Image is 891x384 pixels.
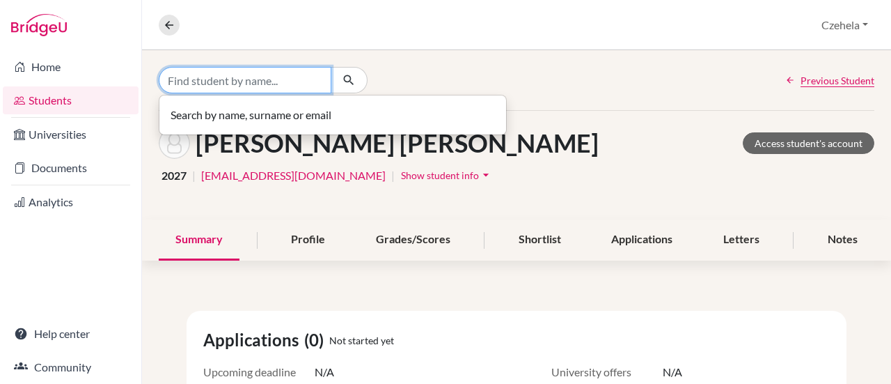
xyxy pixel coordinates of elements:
i: arrow_drop_down [479,168,493,182]
input: Find student by name... [159,67,331,93]
div: Shortlist [502,220,578,261]
h1: [PERSON_NAME] [PERSON_NAME] [196,128,599,158]
a: Home [3,53,139,81]
span: Show student info [401,169,479,181]
a: Analytics [3,188,139,216]
img: Bridge-U [11,14,67,36]
span: University offers [551,364,663,381]
a: Help center [3,320,139,348]
span: N/A [315,364,334,381]
a: Documents [3,154,139,182]
span: Applications [203,328,304,353]
a: Students [3,86,139,114]
a: [EMAIL_ADDRESS][DOMAIN_NAME] [201,167,386,184]
span: | [391,167,395,184]
div: Grades/Scores [359,220,467,261]
img: Fiorella Salame Klopfstein's avatar [159,128,190,159]
span: 2027 [161,167,187,184]
a: Community [3,353,139,381]
a: Previous Student [785,73,874,88]
p: Search by name, surname or email [171,107,495,123]
a: Access student's account [743,132,874,154]
span: N/A [663,364,682,381]
span: Upcoming deadline [203,364,315,381]
button: Show student infoarrow_drop_down [400,164,494,186]
div: Summary [159,220,239,261]
button: Czehela [815,12,874,38]
span: | [192,167,196,184]
div: Letters [707,220,776,261]
div: Notes [811,220,874,261]
a: Universities [3,121,139,148]
span: Previous Student [801,73,874,88]
div: Applications [594,220,689,261]
span: (0) [304,328,329,353]
div: Profile [274,220,342,261]
span: Not started yet [329,333,394,348]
